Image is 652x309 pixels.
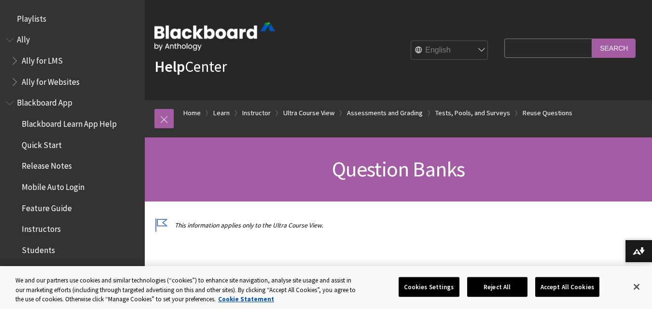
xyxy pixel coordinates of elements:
[467,277,527,297] button: Reject All
[435,107,510,119] a: Tests, Pools, and Surveys
[154,57,185,76] strong: Help
[22,179,84,192] span: Mobile Auto Login
[6,11,139,27] nav: Book outline for Playlists
[626,276,647,297] button: Close
[283,107,334,119] a: Ultra Course View
[154,57,227,76] a: HelpCenter
[22,200,72,213] span: Feature Guide
[22,74,80,87] span: Ally for Websites
[347,107,423,119] a: Assessments and Grading
[22,158,72,171] span: Release Notes
[17,95,72,108] span: Blackboard App
[22,221,61,234] span: Instructors
[523,107,572,119] a: Reuse Questions
[22,53,63,66] span: Ally for LMS
[22,137,62,150] span: Quick Start
[242,107,271,119] a: Instructor
[535,277,599,297] button: Accept All Cookies
[22,116,117,129] span: Blackboard Learn App Help
[411,41,488,60] select: Site Language Selector
[399,277,459,297] button: Cookies Settings
[183,107,201,119] a: Home
[592,39,636,57] input: Search
[154,221,499,230] p: This information applies only to the Ultra Course View.
[17,32,30,45] span: Ally
[15,276,359,304] div: We and our partners use cookies and similar technologies (“cookies”) to enhance site navigation, ...
[154,23,275,51] img: Blackboard by Anthology
[22,263,76,276] span: Activity Stream
[22,242,55,255] span: Students
[17,11,46,24] span: Playlists
[332,156,465,182] span: Question Banks
[218,295,274,303] a: More information about your privacy, opens in a new tab
[213,107,230,119] a: Learn
[6,32,139,90] nav: Book outline for Anthology Ally Help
